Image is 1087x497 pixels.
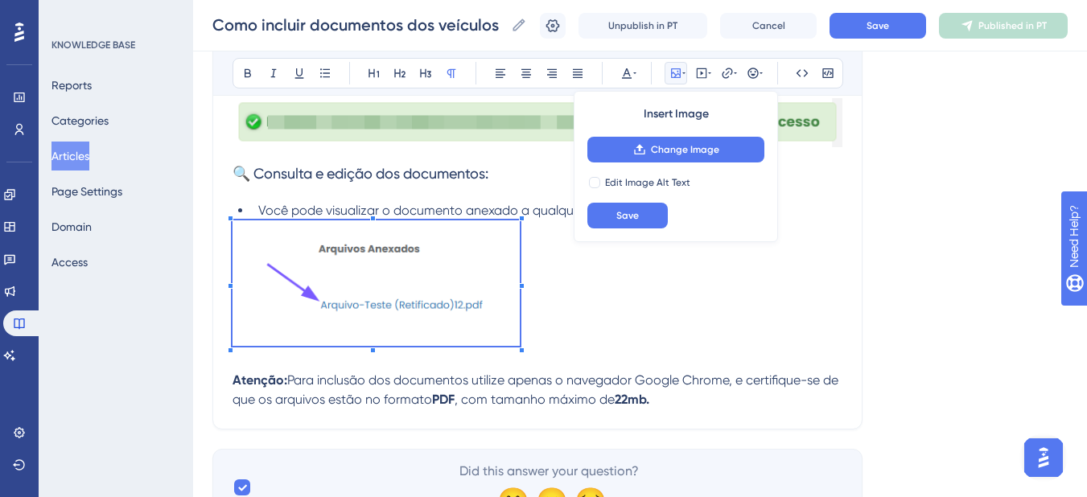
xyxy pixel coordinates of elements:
[616,209,639,222] span: Save
[233,372,842,407] span: Para inclusão dos documentos utilize apenas o navegador Google Chrome, e certifique-se de que os ...
[651,143,719,156] span: Change Image
[587,203,668,228] button: Save
[644,105,709,124] span: Insert Image
[608,19,677,32] span: Unpublish in PT
[51,106,109,135] button: Categories
[939,13,1068,39] button: Published in PT
[605,176,690,189] span: Edit Image Alt Text
[978,19,1047,32] span: Published in PT
[1019,433,1068,482] iframe: UserGuiding AI Assistant Launcher
[720,13,817,39] button: Cancel
[258,203,648,218] span: Você pode visualizar o documento anexado a qualquer momento.
[51,248,88,277] button: Access
[578,13,707,39] button: Unpublish in PT
[752,19,785,32] span: Cancel
[455,392,615,407] span: , com tamanho máximo de
[459,462,639,481] span: Did this answer your question?
[587,137,764,162] button: Change Image
[51,177,122,206] button: Page Settings
[867,19,889,32] span: Save
[51,71,92,100] button: Reports
[233,372,287,388] strong: Atenção:
[51,39,135,51] div: KNOWLEDGE BASE
[38,4,101,23] span: Need Help?
[615,392,649,407] strong: 22mb.
[51,142,89,170] button: Articles
[212,14,504,36] input: Article Name
[233,165,488,182] span: 🔍 Consulta e edição dos documentos:
[432,392,455,407] strong: PDF
[830,13,926,39] button: Save
[51,212,92,241] button: Domain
